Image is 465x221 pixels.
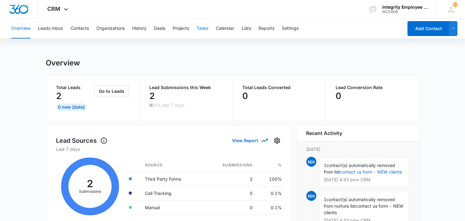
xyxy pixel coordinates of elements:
[149,91,155,101] p: 2
[38,19,63,38] button: Leads Inbox
[96,19,125,38] button: Organizations
[140,172,203,186] td: Third Party Forms
[453,2,458,7] div: notifications count
[306,157,316,167] span: NH
[258,200,282,214] td: 0.1%
[324,178,404,182] p: [DATE] 4:43 pm • CRM
[203,200,258,214] td: 0
[154,19,165,38] button: Deals
[258,19,274,38] button: Reports
[56,146,282,152] p: Last 7 days
[56,91,62,101] p: 2
[203,172,258,186] td: 2
[203,159,258,172] th: Submissions
[258,159,282,172] th: %
[197,19,208,38] button: Tasks
[94,88,129,94] a: Go to Leads
[382,5,428,10] div: account name
[56,85,93,90] p: Total Leads
[203,186,258,200] td: 0
[140,200,203,214] td: Manual
[11,19,30,38] button: Overview
[216,19,234,38] button: Calendar
[258,186,282,200] td: 0.1%
[46,58,80,68] h1: Overview
[306,146,409,152] p: [DATE]
[324,197,395,209] span: contact(s) automatically removed from nurture list
[336,85,409,90] p: Lead Conversion Rate
[173,19,189,38] button: Projects
[324,203,404,215] span: contact us form - NEW clients
[306,191,316,201] span: NH
[154,103,184,107] p: 0% last 7 days
[132,19,146,38] button: History
[243,85,316,90] p: Total Leads Converted
[272,136,282,146] button: Settings
[453,2,458,7] span: 12
[282,19,299,38] button: Settings
[306,129,342,137] h6: Recent Activity
[140,186,203,200] td: Call Tracking
[324,197,327,202] span: 1
[382,10,428,14] div: account id
[48,6,61,12] span: CRM
[232,135,267,146] button: View Report
[149,85,222,90] p: Lead Submissions this Week
[258,172,282,186] td: 100%
[407,21,449,36] button: Add Contact
[324,163,327,168] span: 1
[336,91,341,101] p: 0
[340,169,402,174] a: contact us form - NEW clients
[140,159,203,172] th: Source
[56,136,108,145] h1: Lead Sources
[243,91,248,101] p: 0
[56,103,87,111] div: 0 New [DATE]
[94,85,129,97] button: Go to Leads
[242,19,251,38] button: Lists
[324,163,395,174] span: contact(s) automatically removed from list
[71,19,89,38] button: Contacts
